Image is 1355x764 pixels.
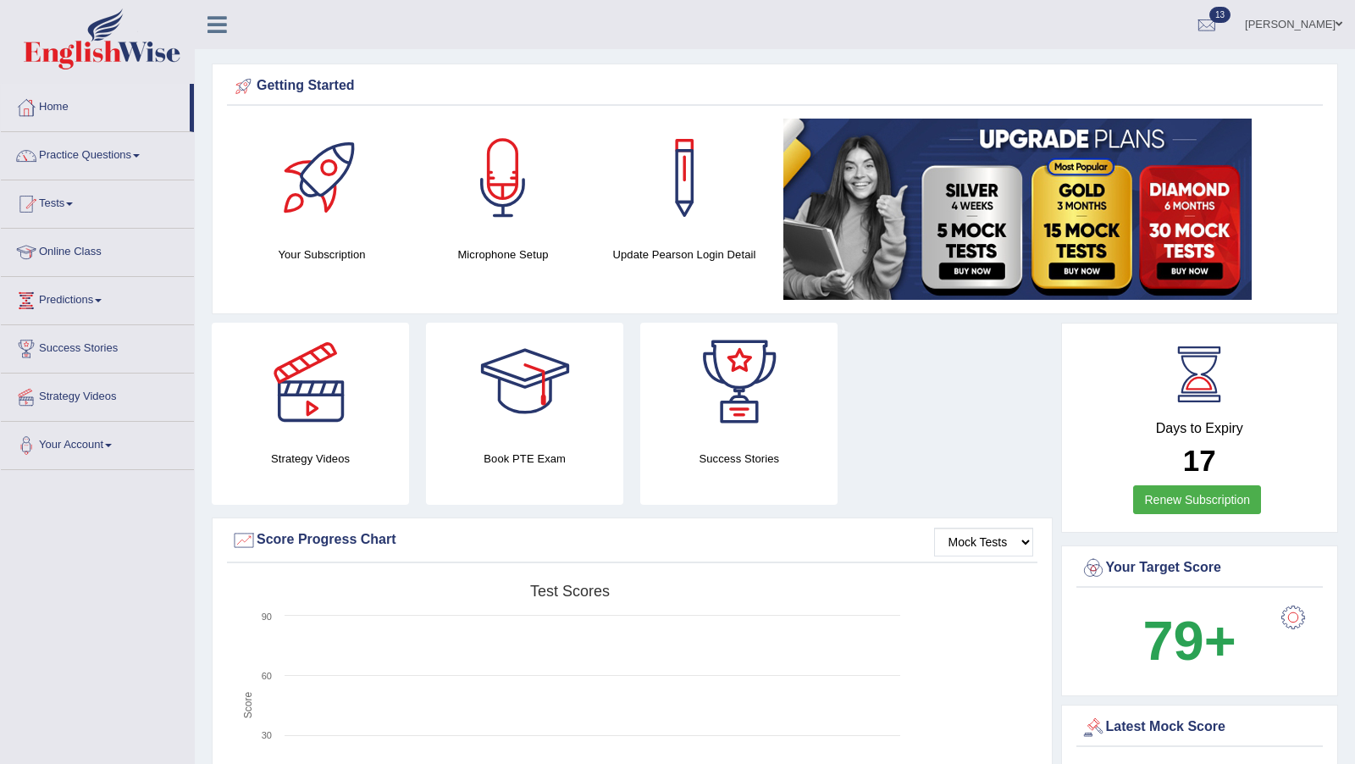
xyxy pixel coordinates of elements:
a: Your Account [1,422,194,464]
h4: Microphone Setup [421,246,585,263]
h4: Book PTE Exam [426,450,623,468]
div: Getting Started [231,74,1319,99]
h4: Success Stories [640,450,838,468]
div: Your Target Score [1081,556,1319,581]
text: 90 [262,612,272,622]
h4: Strategy Videos [212,450,409,468]
h4: Update Pearson Login Detail [602,246,766,263]
a: Tests [1,180,194,223]
b: 17 [1183,444,1216,477]
a: Practice Questions [1,132,194,174]
div: Latest Mock Score [1081,715,1319,740]
div: Score Progress Chart [231,528,1033,553]
b: 79+ [1142,610,1236,672]
h4: Days to Expiry [1081,421,1319,436]
tspan: Score [242,691,254,718]
h4: Your Subscription [240,246,404,263]
a: Predictions [1,277,194,319]
a: Renew Subscription [1133,485,1261,514]
text: 60 [262,671,272,681]
img: small5.jpg [783,119,1252,300]
tspan: Test scores [530,583,610,600]
a: Strategy Videos [1,374,194,416]
a: Success Stories [1,325,194,368]
text: 30 [262,730,272,740]
a: Home [1,84,190,126]
a: Online Class [1,229,194,271]
span: 13 [1209,7,1231,23]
